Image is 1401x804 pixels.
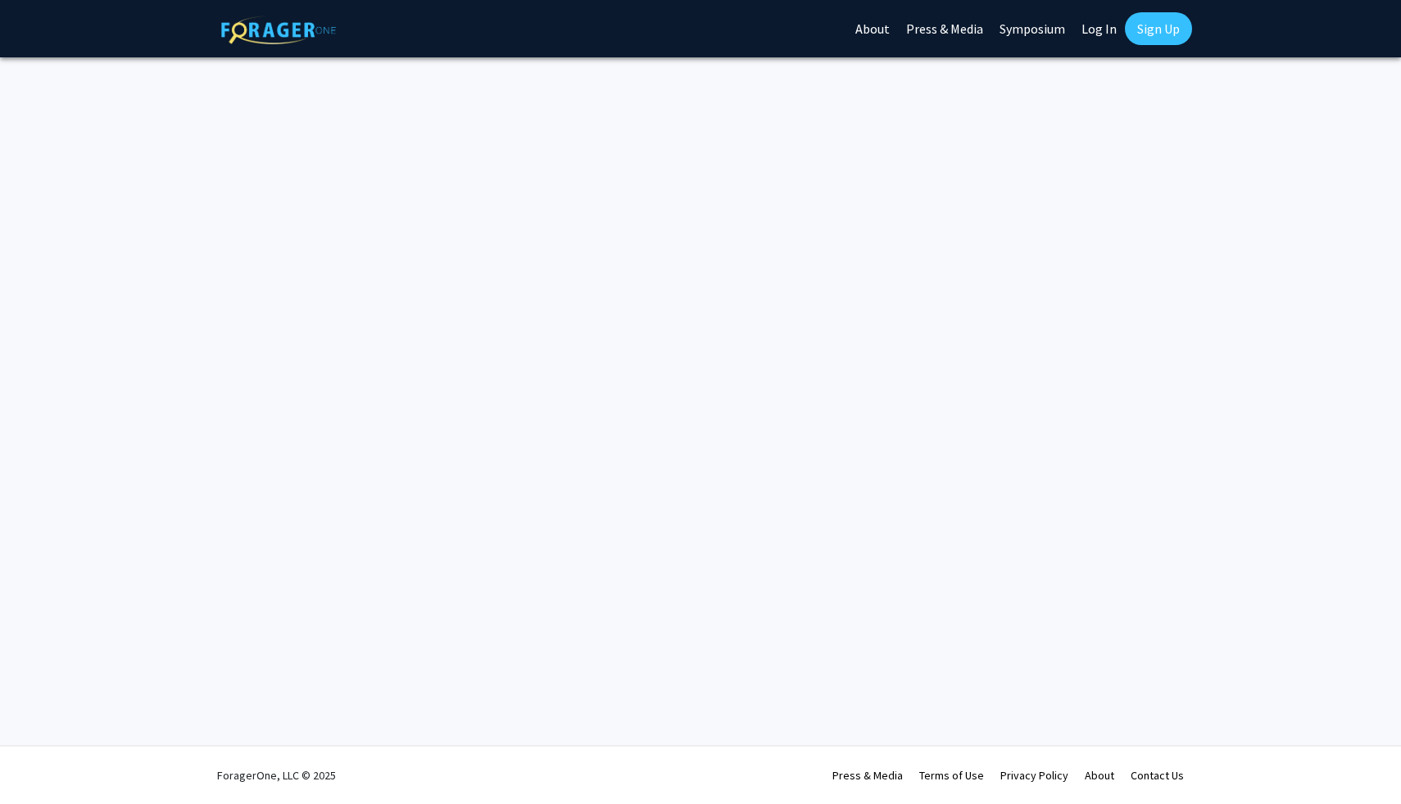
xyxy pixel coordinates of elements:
[221,16,336,44] img: ForagerOne Logo
[1131,768,1184,783] a: Contact Us
[832,768,903,783] a: Press & Media
[1085,768,1114,783] a: About
[1125,12,1192,45] a: Sign Up
[1000,768,1068,783] a: Privacy Policy
[919,768,984,783] a: Terms of Use
[217,747,336,804] div: ForagerOne, LLC © 2025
